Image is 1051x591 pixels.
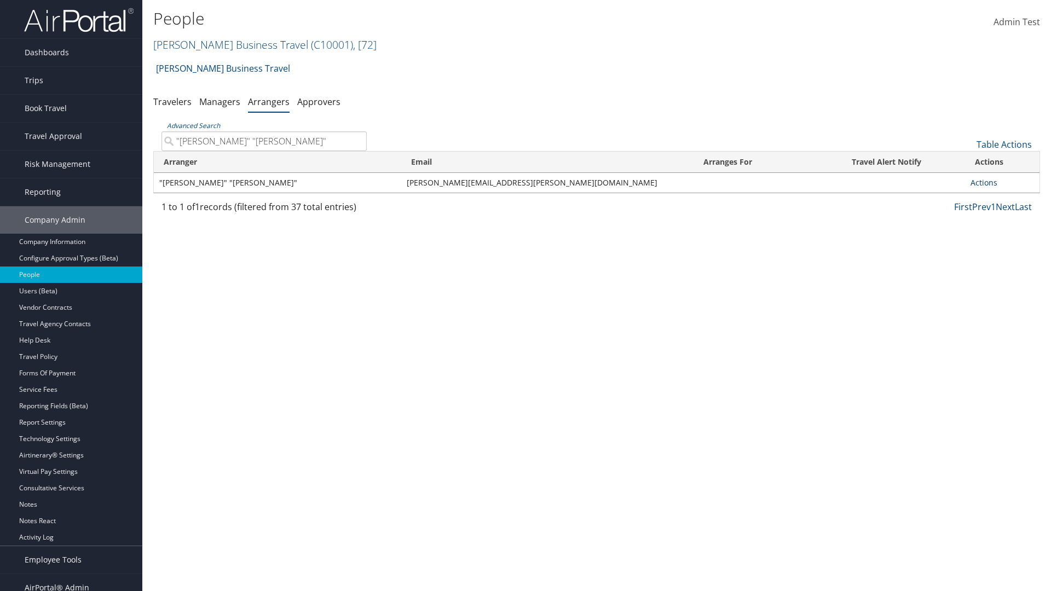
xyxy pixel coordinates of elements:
span: ( C10001 ) [311,37,353,52]
span: Employee Tools [25,546,82,573]
a: First [954,201,972,213]
a: 1 [991,201,996,213]
a: Travelers [153,96,192,108]
a: Managers [199,96,240,108]
img: airportal-logo.png [24,7,134,33]
div: 1 to 1 of records (filtered from 37 total entries) [161,200,367,219]
a: Prev [972,201,991,213]
a: Arrangers [248,96,290,108]
input: Advanced Search [161,131,367,151]
a: Next [996,201,1015,213]
span: Trips [25,67,43,94]
span: Company Admin [25,206,85,234]
h1: People [153,7,744,30]
th: Arranges For: activate to sort column ascending [694,152,809,173]
span: Travel Approval [25,123,82,150]
td: [PERSON_NAME][EMAIL_ADDRESS][PERSON_NAME][DOMAIN_NAME] [401,173,694,193]
a: Actions [971,177,997,188]
a: Approvers [297,96,340,108]
span: Dashboards [25,39,69,66]
th: Arranger: activate to sort column descending [154,152,401,173]
span: Risk Management [25,150,90,178]
a: Table Actions [977,138,1032,150]
a: [PERSON_NAME] Business Travel [156,57,290,79]
span: Admin Test [994,16,1040,28]
th: Email: activate to sort column ascending [401,152,694,173]
th: Actions [965,152,1040,173]
a: Advanced Search [167,121,220,130]
span: , [ 72 ] [353,37,377,52]
span: 1 [195,201,200,213]
td: "[PERSON_NAME]" "[PERSON_NAME]" [154,173,401,193]
span: Reporting [25,178,61,206]
a: [PERSON_NAME] Business Travel [153,37,377,52]
a: Last [1015,201,1032,213]
th: Travel Alert Notify: activate to sort column ascending [809,152,965,173]
a: Admin Test [994,5,1040,39]
span: Book Travel [25,95,67,122]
